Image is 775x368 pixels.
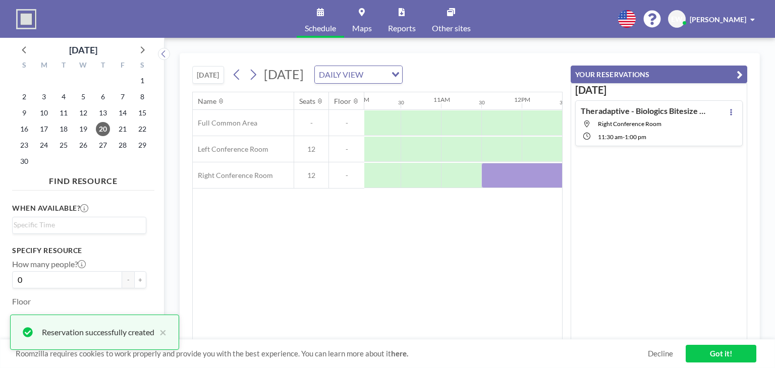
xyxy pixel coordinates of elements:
span: Thursday, November 6, 2025 [96,90,110,104]
span: Left Conference Room [193,145,268,154]
div: Search for option [315,66,402,83]
div: S [132,59,152,73]
div: S [15,59,34,73]
span: Thursday, November 13, 2025 [96,106,110,120]
div: 30 [398,99,404,106]
h3: [DATE] [575,84,743,96]
span: Full Common Area [193,118,257,128]
div: 11AM [433,96,450,103]
span: Wednesday, November 19, 2025 [76,122,90,136]
span: Friday, November 7, 2025 [116,90,130,104]
div: Floor [334,97,351,106]
div: W [74,59,93,73]
span: Tuesday, November 18, 2025 [57,122,71,136]
div: 30 [560,99,566,106]
div: F [113,59,132,73]
div: 30 [479,99,485,106]
h4: Theradaptive - Biologics Bitesize Tech Talk [581,106,707,116]
div: M [34,59,54,73]
span: EW [671,15,683,24]
span: Saturday, November 8, 2025 [135,90,149,104]
input: Search for option [14,219,140,230]
span: Monday, November 24, 2025 [37,138,51,152]
span: Schedule [305,24,336,32]
span: Sunday, November 30, 2025 [17,154,31,168]
span: Other sites [432,24,471,32]
span: 12 [294,171,328,180]
span: Tuesday, November 11, 2025 [57,106,71,120]
h3: Specify resource [12,246,146,255]
div: Search for option [13,217,146,232]
label: Floor [12,296,31,306]
span: - [623,133,625,141]
span: Friday, November 28, 2025 [116,138,130,152]
span: [PERSON_NAME] [690,15,746,24]
span: Thursday, November 20, 2025 [96,122,110,136]
span: Saturday, November 15, 2025 [135,106,149,120]
label: How many people? [12,259,86,269]
div: T [54,59,74,73]
span: Maps [352,24,372,32]
span: Sunday, November 23, 2025 [17,138,31,152]
span: Saturday, November 22, 2025 [135,122,149,136]
span: - [329,118,364,128]
button: + [134,271,146,288]
span: Tuesday, November 4, 2025 [57,90,71,104]
div: 12PM [514,96,530,103]
div: Reservation successfully created [42,326,154,338]
div: Seats [299,97,315,106]
span: Reports [388,24,416,32]
button: - [122,271,134,288]
div: [DATE] [69,43,97,57]
h4: FIND RESOURCE [12,172,154,186]
span: Sunday, November 9, 2025 [17,106,31,120]
span: Roomzilla requires cookies to work properly and provide you with the best experience. You can lea... [16,349,648,358]
span: Sunday, November 16, 2025 [17,122,31,136]
input: Search for option [366,68,385,81]
a: Decline [648,349,673,358]
div: Name [198,97,216,106]
button: close [154,326,167,338]
span: [DATE] [264,67,304,82]
span: 11:30 AM [598,133,623,141]
span: 1:00 PM [625,133,646,141]
span: Monday, November 3, 2025 [37,90,51,104]
span: Monday, November 10, 2025 [37,106,51,120]
div: T [93,59,113,73]
span: DAILY VIEW [317,68,365,81]
span: 12 [294,145,328,154]
span: Wednesday, November 26, 2025 [76,138,90,152]
span: Right Conference Room [598,120,661,128]
button: YOUR RESERVATIONS [571,66,747,83]
span: Friday, November 21, 2025 [116,122,130,136]
img: organization-logo [16,9,36,29]
button: [DATE] [192,66,224,84]
span: Wednesday, November 12, 2025 [76,106,90,120]
span: - [294,118,328,128]
span: Tuesday, November 25, 2025 [57,138,71,152]
span: Right Conference Room [193,171,273,180]
span: Thursday, November 27, 2025 [96,138,110,152]
span: Friday, November 14, 2025 [116,106,130,120]
span: Wednesday, November 5, 2025 [76,90,90,104]
span: Sunday, November 2, 2025 [17,90,31,104]
a: here. [391,349,408,358]
span: - [329,171,364,180]
span: Saturday, November 1, 2025 [135,74,149,88]
a: Got it! [686,345,756,362]
span: Monday, November 17, 2025 [37,122,51,136]
span: Saturday, November 29, 2025 [135,138,149,152]
span: - [329,145,364,154]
